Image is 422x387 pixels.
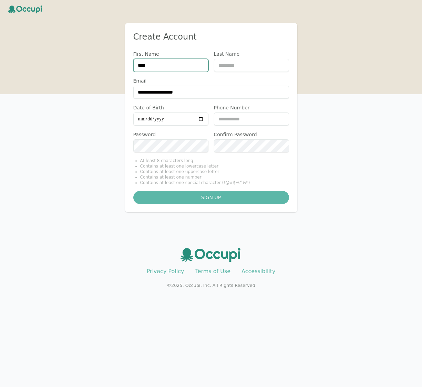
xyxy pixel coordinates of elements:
label: Confirm Password [214,131,289,138]
a: Terms of Use [195,268,230,275]
li: Contains at least one lowercase letter [140,163,289,169]
a: Accessibility [241,268,275,275]
li: Contains at least one number [140,174,289,180]
label: Last Name [214,51,289,57]
h2: Create Account [133,31,289,42]
li: Contains at least one special character (!@#$%^&*) [140,180,289,185]
label: Phone Number [214,104,289,111]
label: Email [133,77,289,84]
small: © 2025 , Occupi, Inc. All Rights Reserved [167,283,255,288]
label: Password [133,131,208,138]
a: Privacy Policy [146,268,184,275]
li: Contains at least one uppercase letter [140,169,289,174]
li: At least 8 characters long [140,158,289,163]
label: Date of Birth [133,104,208,111]
label: First Name [133,51,208,57]
button: Sign up [133,191,289,204]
